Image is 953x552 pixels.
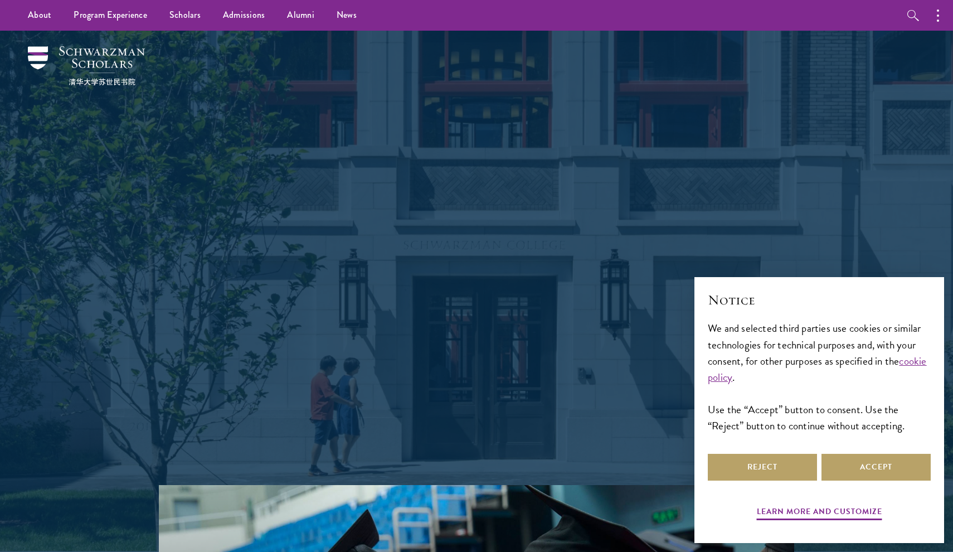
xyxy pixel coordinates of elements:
h2: Notice [708,290,931,309]
button: Reject [708,454,817,481]
button: Learn more and customize [757,505,882,522]
button: Accept [821,454,931,481]
a: cookie policy [708,353,927,385]
img: Schwarzman Scholars [28,46,145,85]
div: We and selected third parties use cookies or similar technologies for technical purposes and, wit... [708,320,931,433]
